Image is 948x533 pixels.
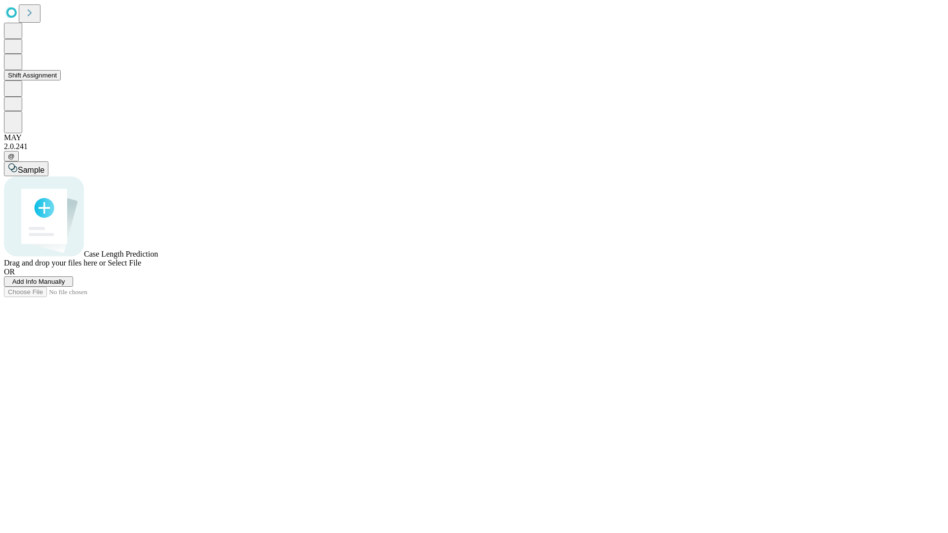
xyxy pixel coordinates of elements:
[4,276,73,287] button: Add Info Manually
[4,133,944,142] div: MAY
[4,151,19,161] button: @
[84,250,158,258] span: Case Length Prediction
[18,166,44,174] span: Sample
[108,259,141,267] span: Select File
[4,70,61,80] button: Shift Assignment
[8,152,15,160] span: @
[4,267,15,276] span: OR
[12,278,65,285] span: Add Info Manually
[4,161,48,176] button: Sample
[4,259,106,267] span: Drag and drop your files here or
[4,142,944,151] div: 2.0.241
